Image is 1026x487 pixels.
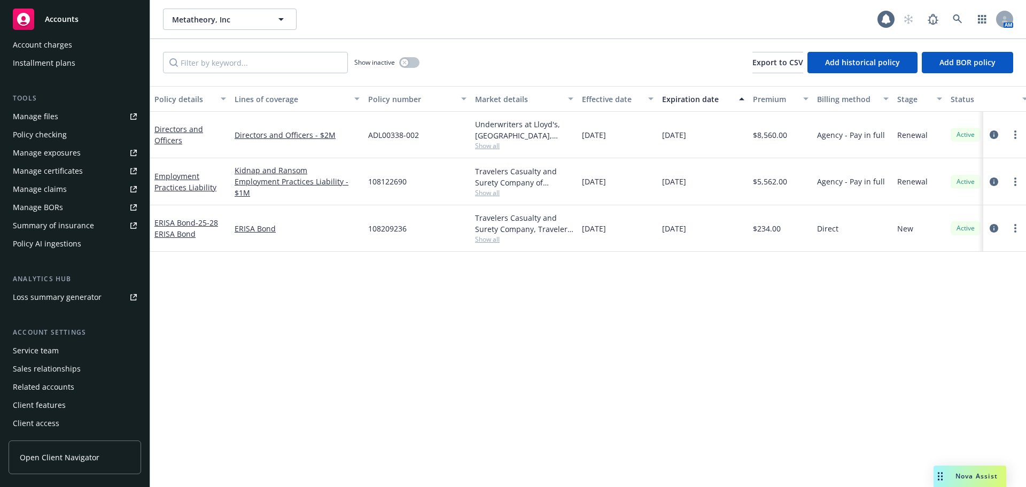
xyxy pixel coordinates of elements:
[817,129,885,141] span: Agency - Pay in full
[13,360,81,377] div: Sales relationships
[154,124,203,145] a: Directors and Officers
[817,176,885,187] span: Agency - Pay in full
[955,130,976,140] span: Active
[9,289,141,306] a: Loss summary generator
[13,217,94,234] div: Summary of insurance
[9,108,141,125] a: Manage files
[13,342,59,359] div: Service team
[898,9,919,30] a: Start snowing
[753,176,787,187] span: $5,562.00
[951,94,1016,105] div: Status
[368,129,419,141] span: ADL00338-002
[752,52,803,73] button: Export to CSV
[13,415,59,432] div: Client access
[163,9,297,30] button: Metatheory, Inc
[9,327,141,338] div: Account settings
[817,223,838,234] span: Direct
[662,94,733,105] div: Expiration date
[235,94,348,105] div: Lines of coverage
[13,289,102,306] div: Loss summary generator
[9,163,141,180] a: Manage certificates
[582,94,642,105] div: Effective date
[13,199,63,216] div: Manage BORs
[662,129,686,141] span: [DATE]
[13,108,58,125] div: Manage files
[897,94,930,105] div: Stage
[368,94,455,105] div: Policy number
[749,86,813,112] button: Premium
[807,52,918,73] button: Add historical policy
[9,397,141,414] a: Client features
[897,129,928,141] span: Renewal
[9,55,141,72] a: Installment plans
[9,342,141,359] a: Service team
[578,86,658,112] button: Effective date
[475,94,562,105] div: Market details
[20,452,99,463] span: Open Client Navigator
[753,94,797,105] div: Premium
[235,176,360,198] a: Employment Practices Liability - $1M
[753,129,787,141] span: $8,560.00
[813,86,893,112] button: Billing method
[939,57,996,67] span: Add BOR policy
[163,52,348,73] input: Filter by keyword...
[9,93,141,104] div: Tools
[154,94,214,105] div: Policy details
[154,218,218,239] a: ERISA Bond
[752,57,803,67] span: Export to CSV
[9,415,141,432] a: Client access
[9,378,141,396] a: Related accounts
[354,58,395,67] span: Show inactive
[13,55,75,72] div: Installment plans
[9,217,141,234] a: Summary of insurance
[13,397,66,414] div: Client features
[582,129,606,141] span: [DATE]
[947,9,968,30] a: Search
[13,378,74,396] div: Related accounts
[893,86,946,112] button: Stage
[9,4,141,34] a: Accounts
[934,466,947,487] div: Drag to move
[235,223,360,234] a: ERISA Bond
[1009,128,1022,141] a: more
[13,181,67,198] div: Manage claims
[235,165,360,176] a: Kidnap and Ransom
[235,129,360,141] a: Directors and Officers - $2M
[988,175,1000,188] a: circleInformation
[934,466,1006,487] button: Nova Assist
[13,144,81,161] div: Manage exposures
[475,166,573,188] div: Travelers Casualty and Surety Company of America, Travelers Insurance, RT Specialty Insurance Ser...
[9,199,141,216] a: Manage BORs
[658,86,749,112] button: Expiration date
[582,176,606,187] span: [DATE]
[475,141,573,150] span: Show all
[475,188,573,197] span: Show all
[897,176,928,187] span: Renewal
[817,94,877,105] div: Billing method
[971,9,993,30] a: Switch app
[475,212,573,235] div: Travelers Casualty and Surety Company, Travelers Insurance
[1009,175,1022,188] a: more
[475,119,573,141] div: Underwriters at Lloyd's, [GEOGRAPHIC_DATA], Lloyd's of [GEOGRAPHIC_DATA], AllDigital Specialty In...
[9,360,141,377] a: Sales relationships
[154,171,216,192] a: Employment Practices Liability
[988,222,1000,235] a: circleInformation
[13,235,81,252] div: Policy AI ingestions
[13,163,83,180] div: Manage certificates
[368,176,407,187] span: 108122690
[955,471,998,481] span: Nova Assist
[9,126,141,143] a: Policy checking
[955,223,976,233] span: Active
[13,126,67,143] div: Policy checking
[150,86,230,112] button: Policy details
[475,235,573,244] span: Show all
[753,223,781,234] span: $234.00
[9,274,141,284] div: Analytics hub
[662,176,686,187] span: [DATE]
[9,144,141,161] a: Manage exposures
[368,223,407,234] span: 108209236
[230,86,364,112] button: Lines of coverage
[662,223,686,234] span: [DATE]
[922,9,944,30] a: Report a Bug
